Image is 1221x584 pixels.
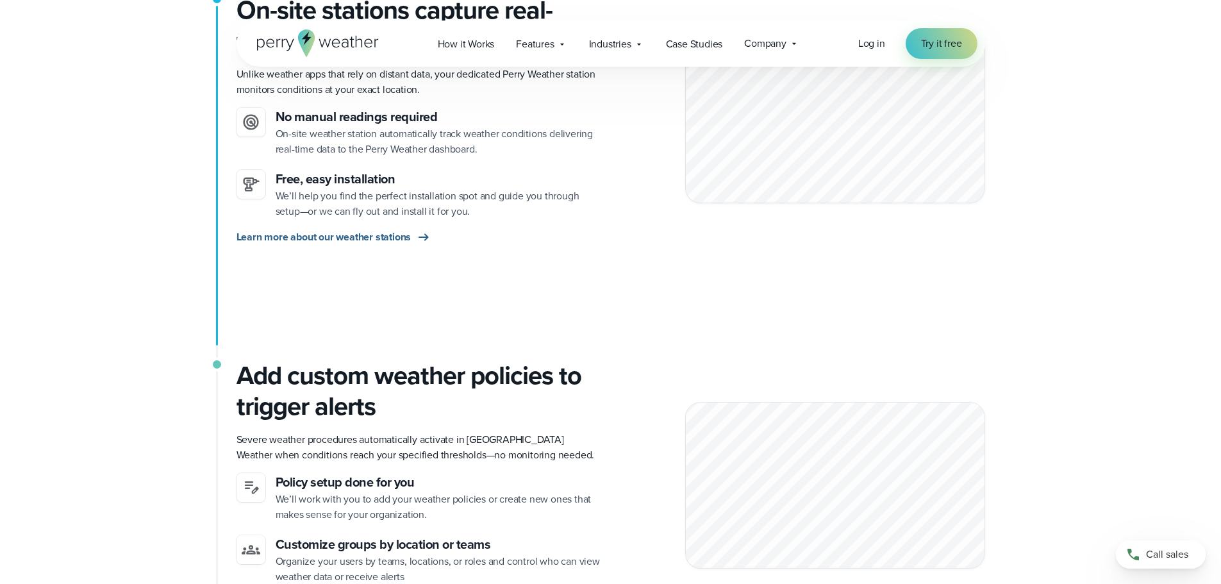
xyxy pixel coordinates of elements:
[237,67,601,97] p: Unlike weather apps that rely on distant data, your dedicated Perry Weather station monitors cond...
[237,432,601,463] p: Severe weather procedures automatically activate in [GEOGRAPHIC_DATA] Weather when conditions rea...
[1146,547,1188,562] span: Call sales
[237,360,601,422] h3: Add custom weather policies to trigger alerts
[276,126,601,157] p: On-site weather station automatically track weather conditions delivering real-time data to the P...
[276,108,601,126] h3: No manual readings required
[858,36,885,51] a: Log in
[276,170,601,188] h3: Free, easy installation
[438,37,495,52] span: How it Works
[276,492,601,522] p: We’ll work with you to add your weather policies or create new ones that makes sense for your org...
[237,229,411,245] span: Learn more about our weather stations
[276,535,601,554] h4: Customize groups by location or teams
[906,28,977,59] a: Try it free
[276,188,601,219] p: We’ll help you find the perfect installation spot and guide you through setup—or we can fly out a...
[516,37,554,52] span: Features
[655,31,734,57] a: Case Studies
[589,37,631,52] span: Industries
[427,31,506,57] a: How it Works
[744,36,786,51] span: Company
[1116,540,1206,569] a: Call sales
[276,473,601,492] h4: Policy setup done for you
[666,37,723,52] span: Case Studies
[237,229,432,245] a: Learn more about our weather stations
[921,36,962,51] span: Try it free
